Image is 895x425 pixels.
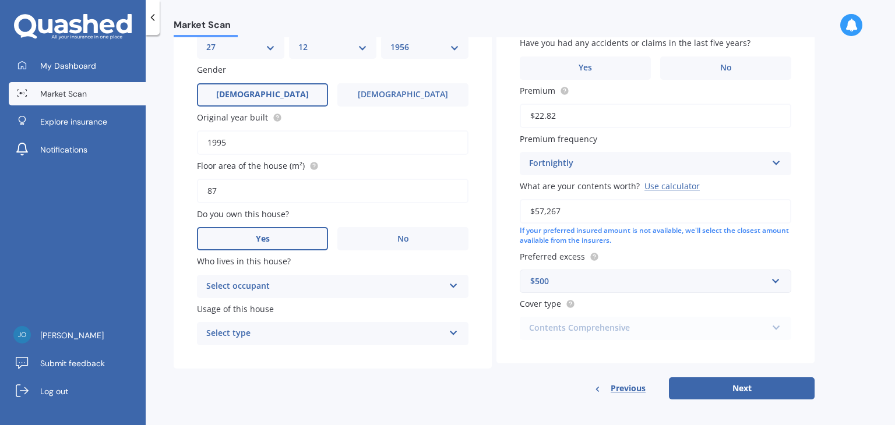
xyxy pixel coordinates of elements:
span: Market Scan [40,88,87,100]
div: If your preferred insured amount is not available, we'll select the closest amount available from... [520,226,791,246]
span: Cover type [520,298,561,309]
div: Select type [206,327,444,341]
a: Log out [9,380,146,403]
span: Original year built [197,112,268,123]
a: Submit feedback [9,352,146,375]
span: Who lives in this house? [197,256,291,267]
img: 426b0783bf4a31be2215eab32d056092 [13,326,31,343]
span: Notifications [40,144,87,155]
span: No [397,234,409,244]
span: Explore insurance [40,116,107,127]
input: Enter amount [520,199,791,224]
input: Enter premium [520,104,791,128]
span: Premium frequency [520,133,597,144]
span: Gender [197,65,226,76]
div: Fortnightly [529,157,767,171]
button: Next [669,377,815,399]
a: Market Scan [9,82,146,105]
a: Explore insurance [9,110,146,133]
span: [DEMOGRAPHIC_DATA] [358,90,448,100]
span: Have you had any accidents or claims in the last five years? [520,38,750,49]
div: Use calculator [644,180,700,192]
span: Submit feedback [40,357,105,369]
span: Yes [579,63,592,73]
span: Log out [40,385,68,397]
span: Floor area of the house (m²) [197,160,305,171]
div: $500 [530,275,767,288]
a: Notifications [9,138,146,161]
span: No [720,63,732,73]
span: My Dashboard [40,60,96,72]
span: [DEMOGRAPHIC_DATA] [216,90,309,100]
input: Enter floor area [197,179,468,203]
span: [PERSON_NAME] [40,330,104,341]
span: Premium [520,85,555,96]
span: Preferred excess [520,251,585,262]
span: Market Scan [174,19,238,35]
a: [PERSON_NAME] [9,324,146,347]
span: Do you own this house? [197,208,289,219]
span: What are your contents worth? [520,180,640,192]
a: My Dashboard [9,54,146,77]
span: Previous [611,380,646,397]
span: Yes [256,234,270,244]
span: Usage of this house [197,303,274,314]
input: Enter year [197,130,468,155]
div: Select occupant [206,279,444,293]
